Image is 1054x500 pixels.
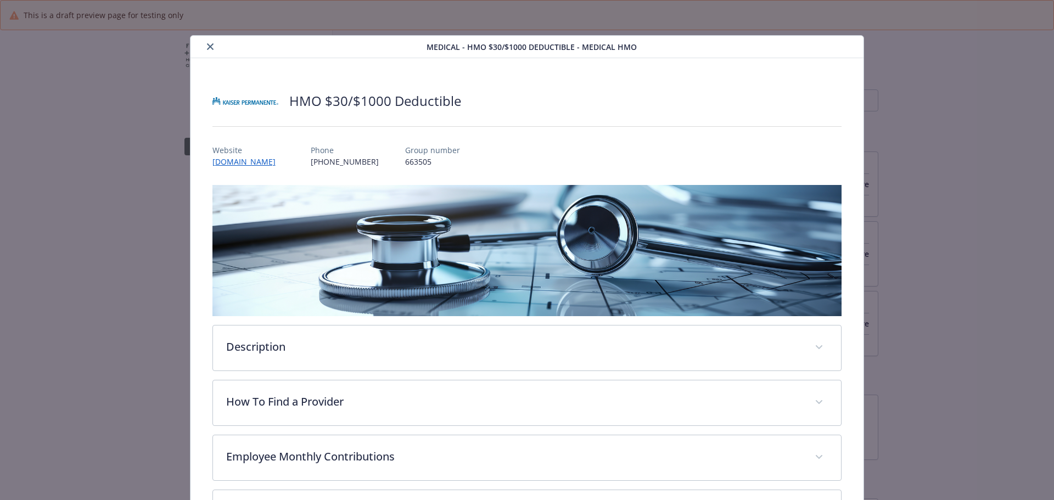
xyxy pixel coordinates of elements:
[204,40,217,53] button: close
[311,156,379,167] p: [PHONE_NUMBER]
[226,448,802,465] p: Employee Monthly Contributions
[213,435,842,480] div: Employee Monthly Contributions
[405,144,460,156] p: Group number
[212,85,278,117] img: Kaiser Permanente Insurance Company
[212,144,284,156] p: Website
[212,156,284,167] a: [DOMAIN_NAME]
[289,92,461,110] h2: HMO $30/$1000 Deductible
[311,144,379,156] p: Phone
[226,339,802,355] p: Description
[212,185,842,316] img: banner
[427,41,637,53] span: Medical - HMO $30/$1000 Deductible - Medical HMO
[213,325,842,370] div: Description
[226,394,802,410] p: How To Find a Provider
[405,156,460,167] p: 663505
[213,380,842,425] div: How To Find a Provider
